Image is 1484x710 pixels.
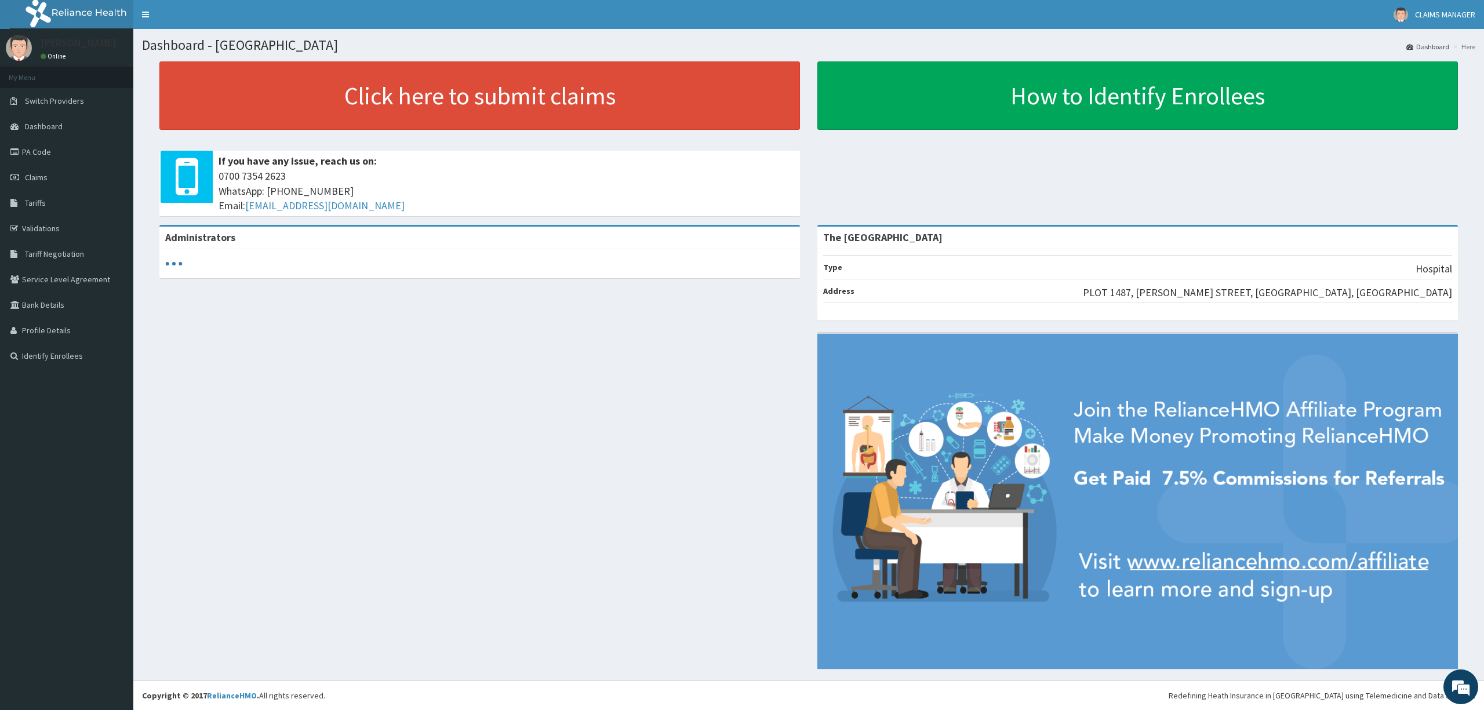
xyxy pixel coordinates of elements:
span: CLAIMS MANAGER [1415,9,1475,20]
img: User Image [1394,8,1408,22]
b: Type [823,262,842,272]
svg: audio-loading [165,255,183,272]
li: Here [1450,42,1475,52]
strong: Copyright © 2017 . [142,690,259,701]
a: Click here to submit claims [159,61,800,130]
div: Redefining Heath Insurance in [GEOGRAPHIC_DATA] using Telemedicine and Data Science! [1169,690,1475,701]
span: Claims [25,172,48,183]
img: provider-team-banner.png [817,334,1458,669]
p: Hospital [1416,261,1452,276]
img: User Image [6,35,32,61]
strong: The [GEOGRAPHIC_DATA] [823,231,943,244]
b: Administrators [165,231,235,244]
a: Dashboard [1406,42,1449,52]
span: Tariffs [25,198,46,208]
p: [PERSON_NAME] [41,38,117,48]
b: Address [823,286,854,296]
a: RelianceHMO [207,690,257,701]
span: Dashboard [25,121,63,132]
span: Switch Providers [25,96,84,106]
a: How to Identify Enrollees [817,61,1458,130]
footer: All rights reserved. [133,680,1484,710]
p: PLOT 1487, [PERSON_NAME] STREET, [GEOGRAPHIC_DATA], [GEOGRAPHIC_DATA] [1083,285,1452,300]
span: Tariff Negotiation [25,249,84,259]
a: [EMAIL_ADDRESS][DOMAIN_NAME] [245,199,405,212]
b: If you have any issue, reach us on: [219,154,377,168]
a: Online [41,52,68,60]
h1: Dashboard - [GEOGRAPHIC_DATA] [142,38,1475,53]
span: 0700 7354 2623 WhatsApp: [PHONE_NUMBER] Email: [219,169,794,213]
